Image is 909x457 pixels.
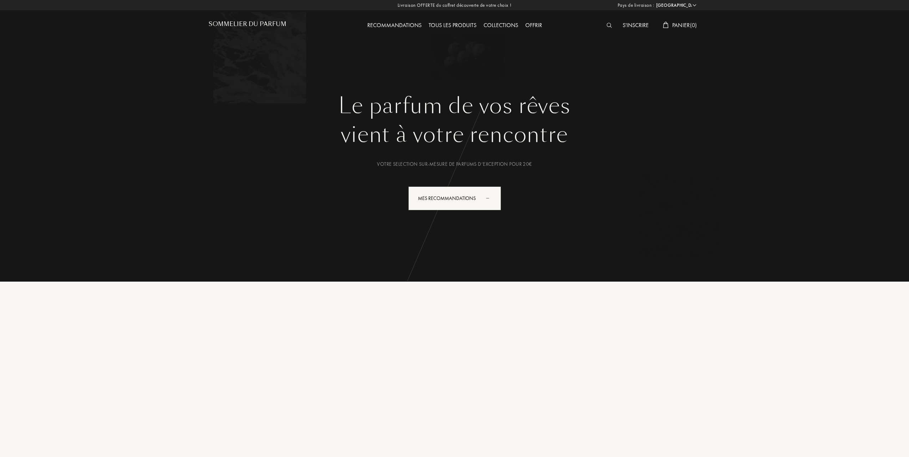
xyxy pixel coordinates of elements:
a: Collections [480,21,522,29]
span: Panier ( 0 ) [672,21,697,29]
a: Sommelier du Parfum [209,21,286,30]
div: Votre selection sur-mesure de parfums d’exception pour 20€ [214,160,695,168]
img: search_icn_white.svg [607,23,612,28]
a: S'inscrire [619,21,652,29]
a: Mes Recommandationsanimation [403,186,506,210]
div: S'inscrire [619,21,652,30]
a: Offrir [522,21,546,29]
img: cart_white.svg [663,22,669,28]
div: vient à votre rencontre [214,119,695,151]
a: Tous les produits [425,21,480,29]
div: Mes Recommandations [408,186,501,210]
div: animation [484,191,498,205]
h1: Sommelier du Parfum [209,21,286,27]
span: Pays de livraison : [618,2,654,9]
div: Collections [480,21,522,30]
div: Tous les produits [425,21,480,30]
img: arrow_w.png [692,2,697,8]
h1: Le parfum de vos rêves [214,93,695,119]
div: Offrir [522,21,546,30]
div: Recommandations [364,21,425,30]
a: Recommandations [364,21,425,29]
